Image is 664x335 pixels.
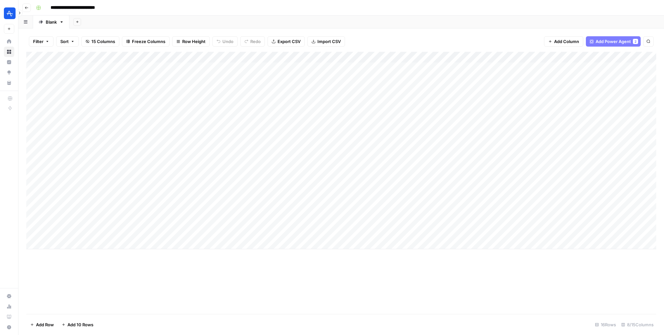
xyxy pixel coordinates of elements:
[122,36,170,47] button: Freeze Columns
[46,19,57,25] div: Blank
[132,38,165,45] span: Freeze Columns
[29,36,53,47] button: Filter
[91,38,115,45] span: 15 Columns
[182,38,206,45] span: Row Height
[307,36,345,47] button: Import CSV
[60,38,69,45] span: Sort
[26,319,58,330] button: Add Row
[4,322,14,332] button: Help + Support
[33,38,43,45] span: Filter
[81,36,119,47] button: 15 Columns
[267,36,305,47] button: Export CSV
[619,319,656,330] div: 8/15 Columns
[4,291,14,301] a: Settings
[278,38,301,45] span: Export CSV
[592,319,619,330] div: 16 Rows
[586,36,641,47] button: Add Power Agent2
[554,38,579,45] span: Add Column
[633,39,638,44] div: 2
[36,321,54,328] span: Add Row
[222,38,233,45] span: Undo
[67,321,93,328] span: Add 10 Rows
[4,5,14,21] button: Workspace: Amplitude
[56,36,79,47] button: Sort
[596,38,631,45] span: Add Power Agent
[4,7,16,19] img: Amplitude Logo
[634,39,636,44] span: 2
[172,36,210,47] button: Row Height
[317,38,341,45] span: Import CSV
[212,36,238,47] button: Undo
[4,312,14,322] a: Learning Hub
[4,78,14,88] a: Your Data
[33,16,69,28] a: Blank
[250,38,261,45] span: Redo
[4,36,14,47] a: Home
[58,319,97,330] button: Add 10 Rows
[240,36,265,47] button: Redo
[4,67,14,78] a: Opportunities
[544,36,583,47] button: Add Column
[4,301,14,312] a: Usage
[4,57,14,67] a: Insights
[4,47,14,57] a: Browse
